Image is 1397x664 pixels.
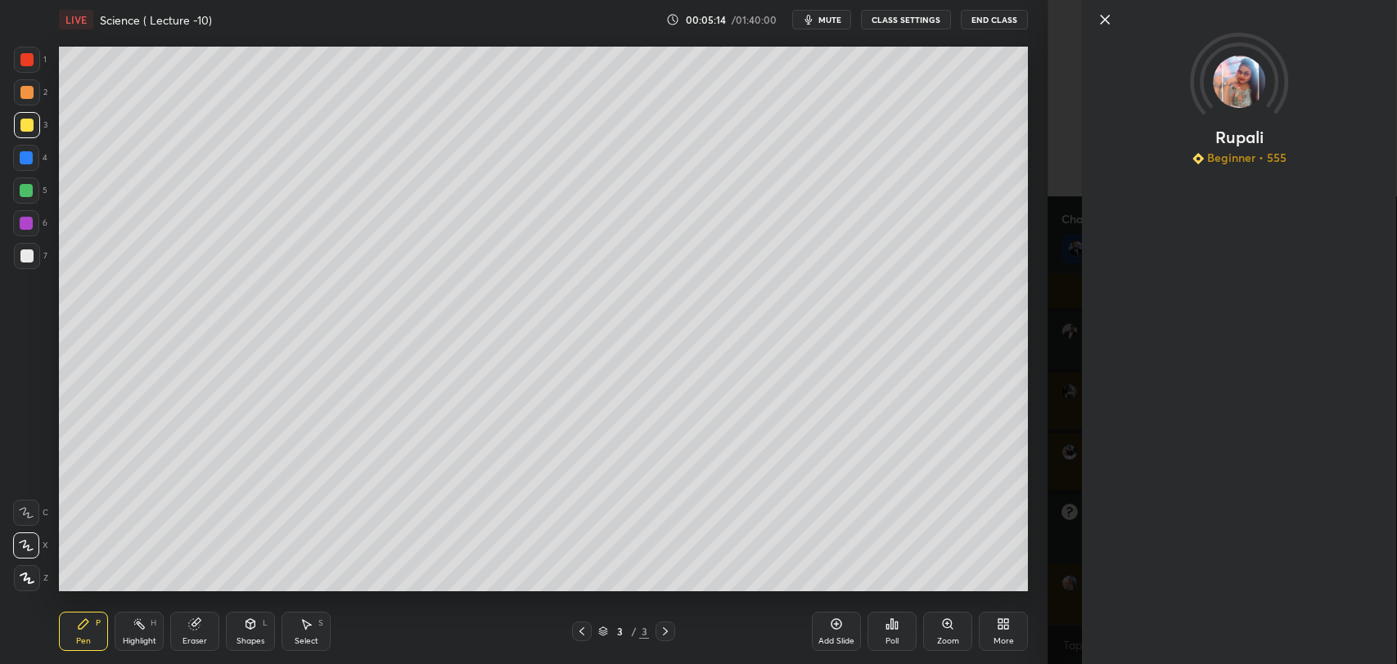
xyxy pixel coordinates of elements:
[183,637,207,645] div: Eraser
[96,619,101,627] div: P
[861,10,951,29] button: CLASS SETTINGS
[13,500,48,526] div: C
[1215,131,1264,144] p: Rupali
[631,626,636,636] div: /
[13,177,47,204] div: 5
[1082,166,1396,183] div: animation
[937,637,959,645] div: Zoom
[237,637,264,645] div: Shapes
[818,637,854,645] div: Add Slide
[611,626,628,636] div: 3
[792,10,851,29] button: mute
[13,210,47,236] div: 6
[1192,153,1204,164] img: Learner_Badge_beginner_1_8b307cf2a0.svg
[123,637,156,645] div: Highlight
[13,145,47,171] div: 4
[886,637,899,645] div: Poll
[1207,150,1287,165] p: Beginner • 555
[14,112,47,138] div: 3
[818,14,841,25] span: mute
[961,10,1028,29] button: End Class
[76,637,91,645] div: Pen
[14,47,47,73] div: 1
[263,619,268,627] div: L
[13,532,48,559] div: X
[14,243,47,269] div: 7
[639,624,649,639] div: 3
[100,12,212,28] h4: Science ( Lecture -10)
[994,637,1014,645] div: More
[14,565,48,591] div: Z
[151,619,156,627] div: H
[14,79,47,105] div: 2
[295,637,318,645] div: Select
[59,10,93,29] div: LIVE
[1214,56,1266,108] img: 94bcd89bc7ca4e5a82e5345f6df80e34.jpg
[318,619,323,627] div: S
